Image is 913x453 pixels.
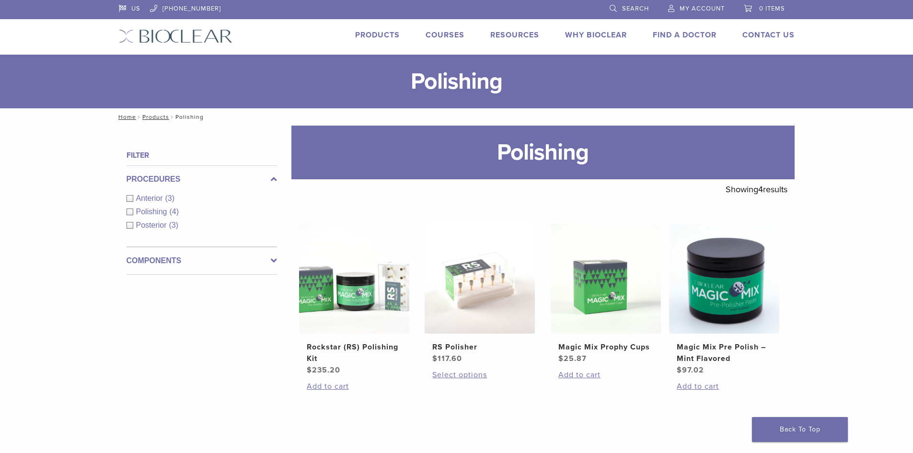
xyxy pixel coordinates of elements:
[169,208,179,216] span: (4)
[299,223,409,334] img: Rockstar (RS) Polishing Kit
[558,341,653,353] h2: Magic Mix Prophy Cups
[119,29,232,43] img: Bioclear
[432,341,527,353] h2: RS Polisher
[758,184,763,195] span: 4
[307,365,312,375] span: $
[116,114,136,120] a: Home
[169,221,179,229] span: (3)
[432,354,462,363] bdi: 117.60
[558,354,564,363] span: $
[490,30,539,40] a: Resources
[136,194,165,202] span: Anterior
[307,365,340,375] bdi: 235.20
[127,174,277,185] label: Procedures
[291,126,795,179] h1: Polishing
[426,30,464,40] a: Courses
[169,115,175,119] span: /
[551,223,661,334] img: Magic Mix Prophy Cups
[565,30,627,40] a: Why Bioclear
[307,341,402,364] h2: Rockstar (RS) Polishing Kit
[669,223,780,376] a: Magic Mix Pre Polish - Mint FlavoredMagic Mix Pre Polish – Mint Flavored $97.02
[136,221,169,229] span: Posterior
[759,5,785,12] span: 0 items
[653,30,717,40] a: Find A Doctor
[669,223,779,334] img: Magic Mix Pre Polish - Mint Flavored
[112,108,802,126] nav: Polishing
[726,179,787,199] p: Showing results
[558,369,653,381] a: Add to cart: “Magic Mix Prophy Cups”
[355,30,400,40] a: Products
[142,114,169,120] a: Products
[742,30,795,40] a: Contact Us
[424,223,536,364] a: RS PolisherRS Polisher $117.60
[136,115,142,119] span: /
[425,223,535,334] img: RS Polisher
[752,417,848,442] a: Back To Top
[677,341,772,364] h2: Magic Mix Pre Polish – Mint Flavored
[558,354,587,363] bdi: 25.87
[307,381,402,392] a: Add to cart: “Rockstar (RS) Polishing Kit”
[432,369,527,381] a: Select options for “RS Polisher”
[622,5,649,12] span: Search
[136,208,170,216] span: Polishing
[677,365,682,375] span: $
[127,255,277,267] label: Components
[550,223,662,364] a: Magic Mix Prophy CupsMagic Mix Prophy Cups $25.87
[127,150,277,161] h4: Filter
[677,381,772,392] a: Add to cart: “Magic Mix Pre Polish - Mint Flavored”
[299,223,410,376] a: Rockstar (RS) Polishing KitRockstar (RS) Polishing Kit $235.20
[677,365,704,375] bdi: 97.02
[165,194,175,202] span: (3)
[680,5,725,12] span: My Account
[432,354,438,363] span: $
